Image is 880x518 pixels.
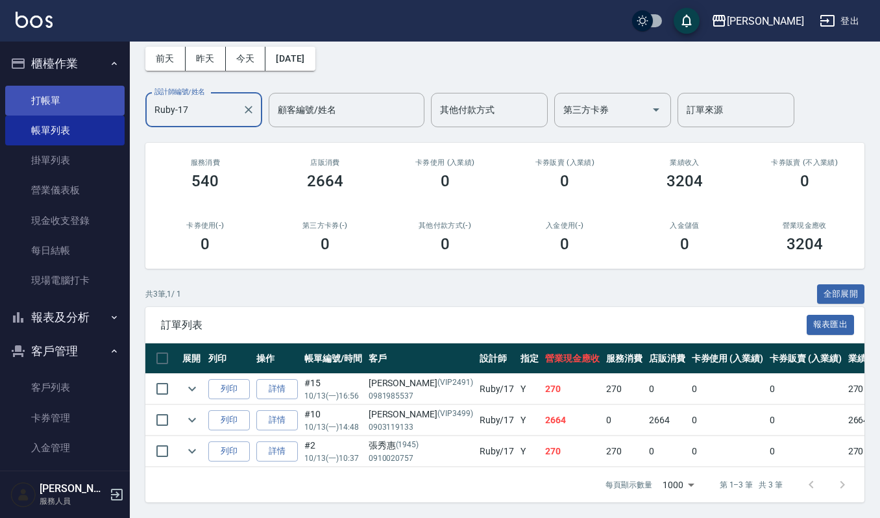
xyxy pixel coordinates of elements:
[5,47,125,80] button: 櫃檯作業
[301,405,365,436] td: #10
[646,436,689,467] td: 0
[689,405,767,436] td: 0
[304,452,362,464] p: 10/13 (一) 10:37
[666,172,703,190] h3: 3204
[191,172,219,190] h3: 540
[674,8,700,34] button: save
[154,87,205,97] label: 設計師編號/姓名
[5,265,125,295] a: 現場電腦打卡
[369,390,473,402] p: 0981985537
[5,175,125,205] a: 營業儀表板
[814,9,864,33] button: 登出
[720,479,783,491] p: 第 1–3 筆 共 3 筆
[646,405,689,436] td: 2664
[369,421,473,433] p: 0903119133
[517,374,542,404] td: Y
[560,235,569,253] h3: 0
[208,410,250,430] button: 列印
[161,319,807,332] span: 訂單列表
[657,467,699,502] div: 1000
[208,379,250,399] button: 列印
[680,235,689,253] h3: 0
[727,13,804,29] div: [PERSON_NAME]
[304,421,362,433] p: 10/13 (一) 14:48
[5,145,125,175] a: 掛單列表
[517,405,542,436] td: Y
[5,301,125,334] button: 報表及分析
[689,374,767,404] td: 0
[542,374,603,404] td: 270
[476,343,518,374] th: 設計師
[5,433,125,463] a: 入金管理
[787,235,823,253] h3: 3204
[10,482,36,508] img: Person
[365,343,476,374] th: 客戶
[179,343,205,374] th: 展開
[476,374,518,404] td: Ruby /17
[301,374,365,404] td: #15
[760,221,849,230] h2: 營業現金應收
[800,172,809,190] h3: 0
[520,221,609,230] h2: 入金使用(-)
[161,158,250,167] h3: 服務消費
[253,343,301,374] th: 操作
[542,343,603,374] th: 營業現金應收
[265,47,315,71] button: [DATE]
[5,236,125,265] a: 每日結帳
[646,374,689,404] td: 0
[476,436,518,467] td: Ruby /17
[307,172,343,190] h3: 2664
[256,379,298,399] a: 詳情
[603,374,646,404] td: 270
[301,343,365,374] th: 帳單編號/時間
[281,221,370,230] h2: 第三方卡券(-)
[5,403,125,433] a: 卡券管理
[603,436,646,467] td: 270
[807,318,855,330] a: 報表匯出
[646,343,689,374] th: 店販消費
[807,315,855,335] button: 報表匯出
[766,436,845,467] td: 0
[603,405,646,436] td: 0
[5,86,125,116] a: 打帳單
[441,235,450,253] h3: 0
[437,408,473,421] p: (VIP3499)
[256,441,298,462] a: 詳情
[201,235,210,253] h3: 0
[301,436,365,467] td: #2
[182,441,202,461] button: expand row
[817,284,865,304] button: 全部展開
[542,405,603,436] td: 2664
[208,441,250,462] button: 列印
[766,405,845,436] td: 0
[369,376,473,390] div: [PERSON_NAME]
[517,343,542,374] th: 指定
[239,101,258,119] button: Clear
[369,439,473,452] div: 張秀惠
[646,99,666,120] button: Open
[226,47,266,71] button: 今天
[689,436,767,467] td: 0
[520,158,609,167] h2: 卡券販賣 (入業績)
[186,47,226,71] button: 昨天
[641,221,729,230] h2: 入金儲值
[400,221,489,230] h2: 其他付款方式(-)
[766,343,845,374] th: 卡券販賣 (入業績)
[369,452,473,464] p: 0910020757
[182,379,202,399] button: expand row
[560,172,569,190] h3: 0
[281,158,370,167] h2: 店販消費
[5,206,125,236] a: 現金收支登錄
[16,12,53,28] img: Logo
[145,47,186,71] button: 前天
[517,436,542,467] td: Y
[641,158,729,167] h2: 業績收入
[441,172,450,190] h3: 0
[476,405,518,436] td: Ruby /17
[304,390,362,402] p: 10/13 (一) 16:56
[205,343,253,374] th: 列印
[689,343,767,374] th: 卡券使用 (入業績)
[321,235,330,253] h3: 0
[5,373,125,402] a: 客戶列表
[766,374,845,404] td: 0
